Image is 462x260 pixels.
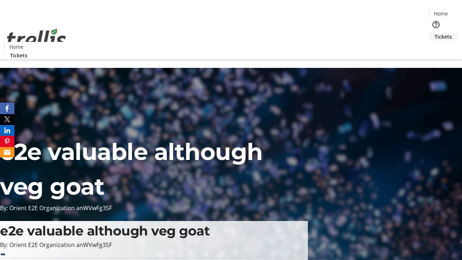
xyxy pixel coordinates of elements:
[429,40,443,55] button: Cart
[5,43,28,51] a: Home
[10,52,27,59] span: Tickets
[434,10,448,17] span: Home
[9,43,23,51] span: Home
[435,33,452,40] span: Tickets
[429,17,443,32] button: Help
[429,10,452,17] a: Home
[4,52,33,59] a: Tickets
[429,33,458,40] a: Tickets
[4,21,69,57] img: Orient E2E Organization anWVwFg3SF's Logo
